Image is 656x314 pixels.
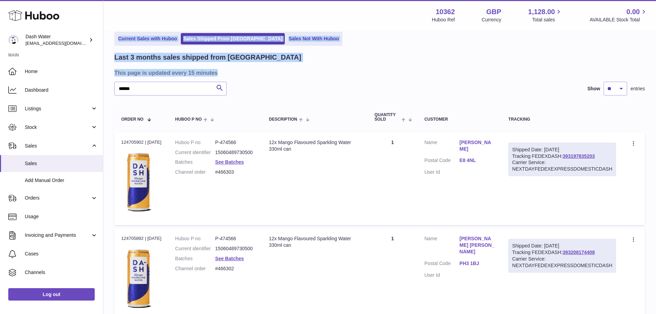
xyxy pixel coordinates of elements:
span: Sales [25,143,91,149]
dt: Channel order [175,265,215,272]
img: 103621706197908.png [121,148,156,216]
div: Dash Water [25,33,87,47]
span: AVAILABLE Stock Total [590,17,648,23]
span: Usage [25,213,98,220]
span: Huboo P no [175,117,202,122]
div: Tracking [508,117,616,122]
span: Invoicing and Payments [25,232,91,239]
a: 393208174408 [563,250,595,255]
img: internalAdmin-10362@internal.huboo.com [8,35,19,45]
dt: Name [424,139,459,154]
span: entries [631,85,645,92]
dd: P-474566 [215,139,255,146]
div: Carrier Service: NEXTDAYFEDEXEXPRESSDOMESTICDASH [512,256,612,269]
a: See Batches [215,256,244,261]
span: Listings [25,105,91,112]
div: Tracking FEDEXDASH: [508,239,616,273]
span: Dashboard [25,87,98,93]
a: Log out [8,288,95,301]
dt: Postal Code [424,157,459,165]
span: Order No [121,117,144,122]
a: Current Sales with Huboo [116,33,179,44]
td: 1 [368,132,418,225]
span: Total sales [532,17,563,23]
span: 1,128.00 [528,7,555,17]
div: 12x Mango Flavoured Sparkling Water 330ml can [269,235,361,249]
a: 393197835203 [563,153,595,159]
dd: #466303 [215,169,255,175]
div: Shipped Date: [DATE] [512,146,612,153]
span: Stock [25,124,91,131]
span: Description [269,117,297,122]
dt: Postal Code [424,260,459,269]
div: Currency [482,17,501,23]
span: Add Manual Order [25,177,98,184]
a: [PERSON_NAME] [PERSON_NAME] [459,235,494,255]
dt: Batches [175,255,215,262]
div: Customer [424,117,494,122]
label: Show [587,85,600,92]
div: Carrier Service: NEXTDAYFEDEXEXPRESSDOMESTICDASH [512,159,612,172]
h2: Last 3 months sales shipped from [GEOGRAPHIC_DATA] [114,53,301,62]
dd: 15060489730500 [215,149,255,156]
a: E8 4NL [459,157,494,164]
span: Home [25,68,98,75]
span: Sales [25,160,98,167]
a: 0.00 AVAILABLE Stock Total [590,7,648,23]
div: Shipped Date: [DATE] [512,243,612,249]
strong: GBP [486,7,501,17]
dt: Name [424,235,459,257]
span: Quantity Sold [375,113,400,122]
span: Channels [25,269,98,276]
a: 1,128.00 Total sales [528,7,563,23]
a: Sales Shipped From [GEOGRAPHIC_DATA] [181,33,285,44]
div: Tracking FEDEXDASH: [508,143,616,176]
dd: P-474566 [215,235,255,242]
span: Cases [25,251,98,257]
dt: Channel order [175,169,215,175]
dt: Batches [175,159,215,165]
dt: User Id [424,169,459,175]
a: Sales Not With Huboo [286,33,341,44]
span: 0.00 [626,7,640,17]
span: Orders [25,195,91,201]
dt: Huboo P no [175,235,215,242]
h3: This page is updated every 15 minutes [114,69,643,77]
div: Huboo Ref [432,17,455,23]
a: See Batches [215,159,244,165]
span: [EMAIL_ADDRESS][DOMAIN_NAME] [25,40,101,46]
div: 12x Mango Flavoured Sparkling Water 330ml can [269,139,361,152]
dd: #466302 [215,265,255,272]
dt: Current identifier [175,245,215,252]
strong: 10362 [436,7,455,17]
dt: Huboo P no [175,139,215,146]
dt: Current identifier [175,149,215,156]
dt: User Id [424,272,459,278]
a: PH3 1BJ [459,260,494,267]
dd: 15060489730500 [215,245,255,252]
img: 103621706197908.png [121,244,156,313]
div: 124705892 | [DATE] [121,235,162,242]
div: 124705902 | [DATE] [121,139,162,145]
a: [PERSON_NAME] [459,139,494,152]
